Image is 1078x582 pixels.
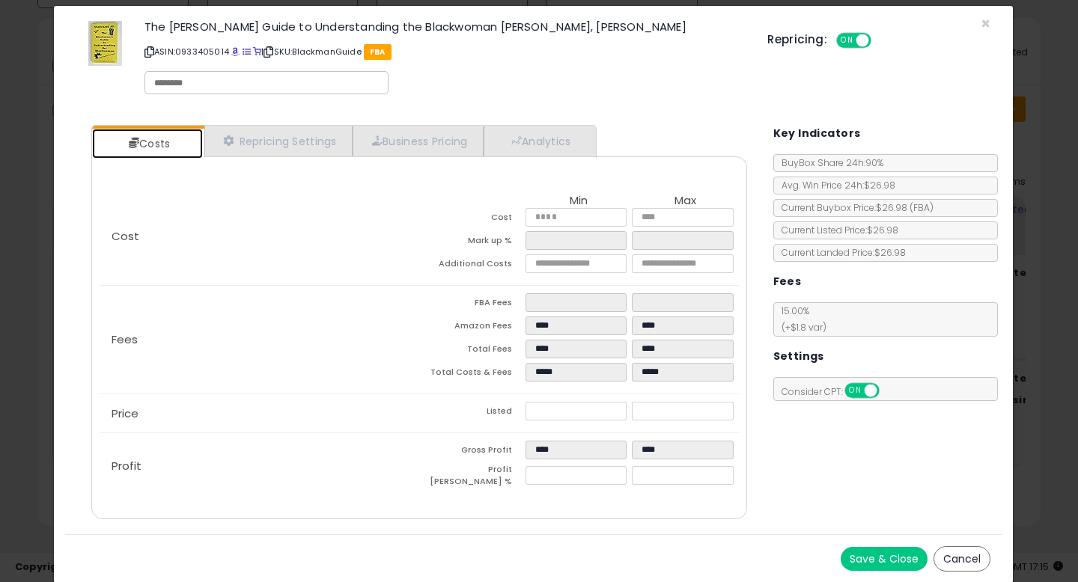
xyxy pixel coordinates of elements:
[774,201,934,214] span: Current Buybox Price:
[838,34,856,47] span: ON
[981,13,990,34] span: ×
[419,316,526,340] td: Amazon Fees
[773,347,824,366] h5: Settings
[869,34,893,47] span: OFF
[419,363,526,386] td: Total Costs & Fees
[419,464,526,491] td: Profit [PERSON_NAME] %
[846,385,865,397] span: ON
[419,441,526,464] td: Gross Profit
[100,460,419,472] p: Profit
[419,293,526,316] td: FBA Fees
[767,34,827,46] h5: Repricing:
[841,547,928,571] button: Save & Close
[253,46,261,58] a: Your listing only
[774,304,826,334] span: 15.00 %
[773,124,861,143] h5: Key Indicators
[774,179,895,192] span: Avg. Win Price 24h: $26.98
[934,546,990,572] button: Cancel
[419,208,526,231] td: Cost
[88,21,122,66] img: 41euEFOSVDL._SL60_.jpg
[773,272,802,291] h5: Fees
[526,194,632,208] th: Min
[774,321,826,334] span: (+$1.8 var)
[419,340,526,363] td: Total Fees
[774,246,906,259] span: Current Landed Price: $26.98
[100,230,419,242] p: Cost
[774,224,898,236] span: Current Listed Price: $26.98
[484,126,594,156] a: Analytics
[353,126,484,156] a: Business Pricing
[774,156,883,169] span: BuyBox Share 24h: 90%
[144,40,745,64] p: ASIN: 0933405014 | SKU: BlackmanGuide
[243,46,251,58] a: All offer listings
[877,385,901,397] span: OFF
[364,44,392,60] span: FBA
[231,46,240,58] a: BuyBox page
[100,334,419,346] p: Fees
[204,126,353,156] a: Repricing Settings
[876,201,934,214] span: $26.98
[910,201,934,214] span: ( FBA )
[632,194,738,208] th: Max
[419,254,526,278] td: Additional Costs
[144,21,745,32] h3: The [PERSON_NAME] Guide to Understanding the Blackwoman [PERSON_NAME], [PERSON_NAME]
[419,231,526,254] td: Mark up %
[92,129,203,159] a: Costs
[419,402,526,425] td: Listed
[100,408,419,420] p: Price
[774,385,899,398] span: Consider CPT:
